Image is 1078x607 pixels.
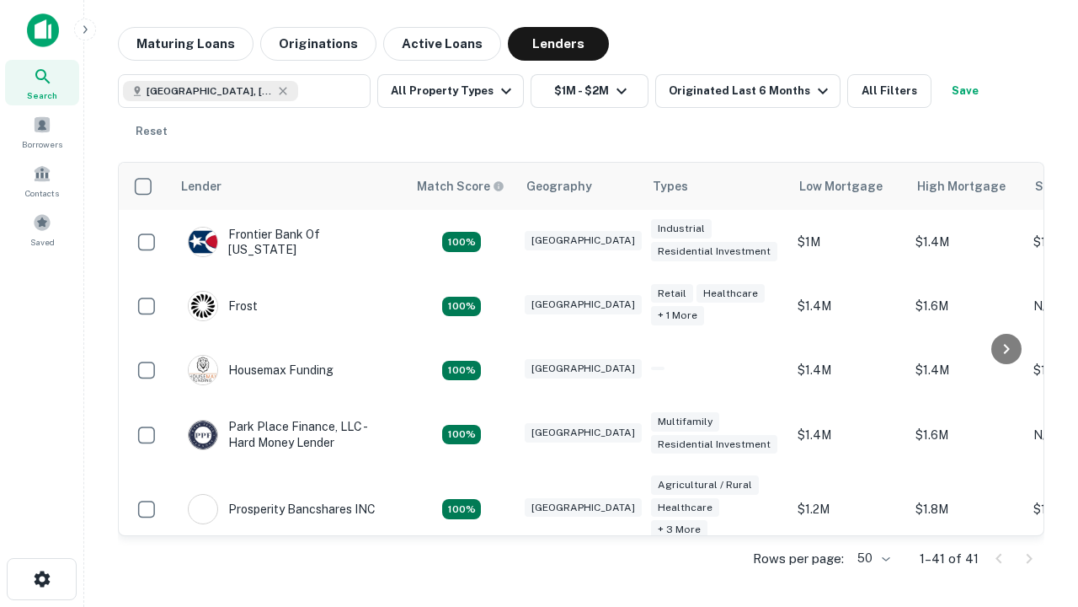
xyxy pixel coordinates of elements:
p: 1–41 of 41 [920,549,979,569]
div: Industrial [651,219,712,239]
button: All Property Types [377,74,524,108]
button: All Filters [847,74,931,108]
a: Search [5,60,79,105]
td: $1.4M [789,274,907,338]
button: Save your search to get updates of matches that match your search criteria. [938,74,992,108]
div: + 3 more [651,520,707,540]
th: Lender [171,163,407,210]
button: Maturing Loans [118,27,253,61]
div: [GEOGRAPHIC_DATA] [525,423,642,443]
td: $1.4M [907,210,1025,274]
button: Originations [260,27,376,61]
img: picture [189,228,217,256]
div: Lender [181,176,221,196]
button: Originated Last 6 Months [655,74,841,108]
div: Frost [188,291,258,321]
button: Reset [125,115,179,148]
iframe: Chat Widget [994,472,1078,553]
td: $1.4M [907,338,1025,402]
span: [GEOGRAPHIC_DATA], [GEOGRAPHIC_DATA], [GEOGRAPHIC_DATA] [147,83,273,99]
img: picture [189,292,217,320]
img: picture [189,495,217,524]
div: Geography [526,176,592,196]
td: $1M [789,210,907,274]
span: Contacts [25,186,59,200]
th: Low Mortgage [789,163,907,210]
div: + 1 more [651,306,704,325]
div: Low Mortgage [799,176,883,196]
div: [GEOGRAPHIC_DATA] [525,359,642,379]
img: picture [189,421,217,449]
div: Originated Last 6 Months [669,81,833,101]
div: Retail [651,284,693,303]
span: Borrowers [22,137,62,151]
div: Housemax Funding [188,355,334,385]
th: Geography [516,163,643,210]
td: $1.6M [907,402,1025,466]
td: $1.8M [907,467,1025,552]
div: Residential Investment [651,242,777,261]
div: Matching Properties: 7, hasApolloMatch: undefined [442,499,481,519]
th: High Mortgage [907,163,1025,210]
td: $1.4M [789,338,907,402]
div: Healthcare [651,498,719,518]
div: Residential Investment [651,435,777,454]
th: Types [643,163,789,210]
div: Agricultural / Rural [651,475,759,495]
div: 50 [851,546,893,571]
button: Lenders [508,27,609,61]
div: Prosperity Bancshares INC [188,494,376,524]
div: Frontier Bank Of [US_STATE] [188,227,390,257]
a: Saved [5,207,79,252]
button: Active Loans [383,27,501,61]
div: [GEOGRAPHIC_DATA] [525,295,642,314]
div: Matching Properties: 4, hasApolloMatch: undefined [442,425,481,445]
div: Capitalize uses an advanced AI algorithm to match your search with the best lender. The match sco... [417,177,504,196]
span: Saved [30,235,55,249]
button: $1M - $2M [531,74,648,108]
td: $1.4M [789,402,907,466]
td: $1.2M [789,467,907,552]
a: Borrowers [5,109,79,154]
div: [GEOGRAPHIC_DATA] [525,498,642,518]
h6: Match Score [417,177,501,196]
div: Types [653,176,688,196]
div: Healthcare [696,284,765,303]
div: High Mortgage [917,176,1006,196]
div: [GEOGRAPHIC_DATA] [525,231,642,250]
th: Capitalize uses an advanced AI algorithm to match your search with the best lender. The match sco... [407,163,516,210]
img: capitalize-icon.png [27,13,59,47]
div: Matching Properties: 4, hasApolloMatch: undefined [442,361,481,381]
img: picture [189,356,217,384]
div: Matching Properties: 4, hasApolloMatch: undefined [442,297,481,317]
a: Contacts [5,158,79,203]
p: Rows per page: [753,549,844,569]
div: Park Place Finance, LLC - Hard Money Lender [188,419,390,449]
span: Search [27,89,57,102]
td: $1.6M [907,274,1025,338]
div: Multifamily [651,412,719,432]
div: Matching Properties: 4, hasApolloMatch: undefined [442,232,481,252]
